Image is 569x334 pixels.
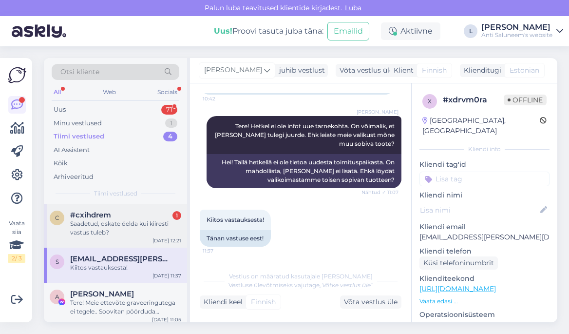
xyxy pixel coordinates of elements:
[60,67,99,77] span: Otsi kliente
[8,219,25,263] div: Vaata siia
[200,230,271,247] div: Tänan vastuse eest!
[54,158,68,168] div: Kõik
[152,316,181,323] div: [DATE] 11:05
[419,145,550,154] div: Kliendi info
[101,86,118,98] div: Web
[342,3,364,12] span: Luba
[419,284,496,293] a: [URL][DOMAIN_NAME]
[203,95,239,102] span: 10:42
[152,237,181,244] div: [DATE] 12:21
[481,31,552,39] div: Anti Saluneem's website
[422,116,540,136] div: [GEOGRAPHIC_DATA], [GEOGRAPHIC_DATA]
[161,105,177,115] div: 71
[54,132,104,141] div: Tiimi vestlused
[70,211,111,219] span: #cxihdrem
[422,65,447,76] span: Finnish
[8,254,25,263] div: 2 / 3
[228,281,373,289] span: Vestluse ülevõtmiseks vajutage
[152,272,181,279] div: [DATE] 11:37
[419,159,550,170] p: Kliendi tag'id
[419,190,550,200] p: Kliendi nimi
[419,172,550,186] input: Lisa tag
[54,172,94,182] div: Arhiveeritud
[52,86,63,98] div: All
[55,214,59,221] span: c
[419,320,550,330] p: Mac OS X 10.15.7
[275,65,325,76] div: juhib vestlust
[70,290,134,298] span: Anna Sirotkin
[214,25,323,37] div: Proovi tasuta juba täna:
[163,132,177,141] div: 4
[340,295,401,309] div: Võta vestlus üle
[55,293,59,300] span: A
[419,246,550,256] p: Kliendi telefon
[420,205,538,216] input: Lisa nimi
[70,219,181,237] div: Saadetud, oskate öelda kui kiiresti vastus tuleb?
[207,216,264,223] span: Kiitos vastauksesta!
[336,64,397,77] div: Võta vestlus üle
[204,65,262,76] span: [PERSON_NAME]
[361,189,398,196] span: Nähtud ✓ 11:07
[207,154,401,188] div: Hei! Tällä hetkellä ei ole tietoa uudesta toimituspaikasta. On mahdollista, [PERSON_NAME] ei lisä...
[70,263,181,272] div: Kiitos vastauksesta!
[229,273,373,280] span: Vestlus on määratud kasutajale [PERSON_NAME]
[419,256,498,270] div: Küsi telefoninumbrit
[94,189,137,198] span: Tiimi vestlused
[165,118,177,128] div: 1
[510,65,539,76] span: Estonian
[504,95,547,105] span: Offline
[481,23,563,39] a: [PERSON_NAME]Anti Saluneem's website
[70,298,181,316] div: Tere! Meie ettevõte graveeringutega ei tegele.. Soovitan pöörduda [DOMAIN_NAME] Vene [PERSON_NAME...
[443,94,504,106] div: # xdrvm0ra
[327,22,369,40] button: Emailid
[428,98,432,105] span: x
[172,211,181,220] div: 1
[54,118,102,128] div: Minu vestlused
[203,247,239,255] span: 11:37
[419,232,550,242] p: [EMAIL_ADDRESS][PERSON_NAME][DOMAIN_NAME]
[54,105,66,115] div: Uus
[357,108,398,116] span: [PERSON_NAME]
[381,22,440,40] div: Aktiivne
[56,258,59,265] span: s
[200,297,243,307] div: Kliendi keel
[70,255,171,263] span: sini.jurva@finlight.fi
[8,66,26,84] img: Askly Logo
[54,145,90,155] div: AI Assistent
[320,281,373,289] i: „Võtke vestlus üle”
[251,297,276,307] span: Finnish
[464,24,477,38] div: L
[419,222,550,232] p: Kliendi email
[419,297,550,306] p: Vaata edasi ...
[215,122,396,147] span: Tere! Hetkel ei ole infot uue tarnekohta. On võimalik, et [PERSON_NAME] tulegi juurde. Ehk leiate...
[155,86,179,98] div: Socials
[460,65,501,76] div: Klienditugi
[481,23,552,31] div: [PERSON_NAME]
[214,26,232,36] b: Uus!
[419,274,550,284] p: Klienditeekond
[419,310,550,320] p: Operatsioonisüsteem
[390,65,414,76] div: Klient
